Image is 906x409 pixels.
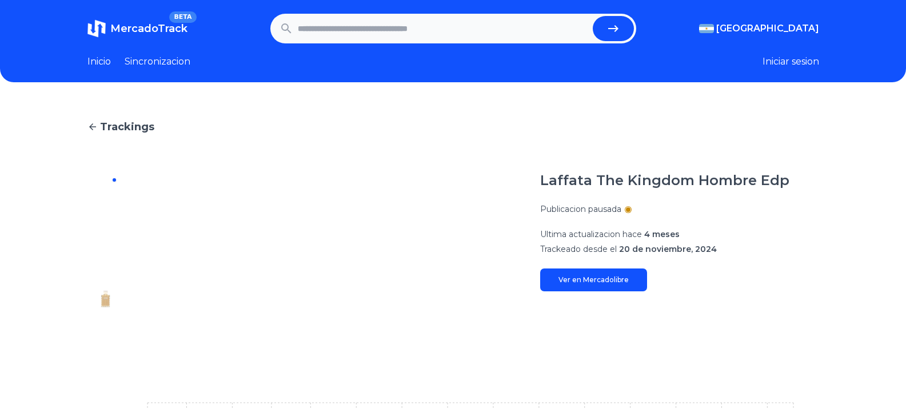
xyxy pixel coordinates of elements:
img: Laffata The Kingdom Hombre Edp [97,327,115,345]
img: Laffata The Kingdom Hombre Edp [97,181,115,199]
span: 4 meses [644,229,680,239]
a: Inicio [87,55,111,69]
span: [GEOGRAPHIC_DATA] [716,22,819,35]
button: [GEOGRAPHIC_DATA] [699,22,819,35]
img: Laffata The Kingdom Hombre Edp [147,171,517,354]
span: MercadoTrack [110,22,187,35]
span: BETA [169,11,196,23]
span: Trackings [100,119,154,135]
span: Ultima actualizacion hace [540,229,642,239]
a: Ver en Mercadolibre [540,268,647,291]
img: Argentina [699,24,714,33]
a: Trackings [87,119,819,135]
button: Iniciar sesion [763,55,819,69]
a: MercadoTrackBETA [87,19,187,38]
span: Trackeado desde el [540,244,617,254]
span: 20 de noviembre, 2024 [619,244,717,254]
img: MercadoTrack [87,19,106,38]
a: Sincronizacion [125,55,190,69]
h1: Laffata The Kingdom Hombre Edp [540,171,789,190]
p: Publicacion pausada [540,203,621,215]
img: Laffata The Kingdom Hombre Edp [97,217,115,235]
img: Laffata The Kingdom Hombre Edp [97,254,115,272]
img: Laffata The Kingdom Hombre Edp [97,290,115,308]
